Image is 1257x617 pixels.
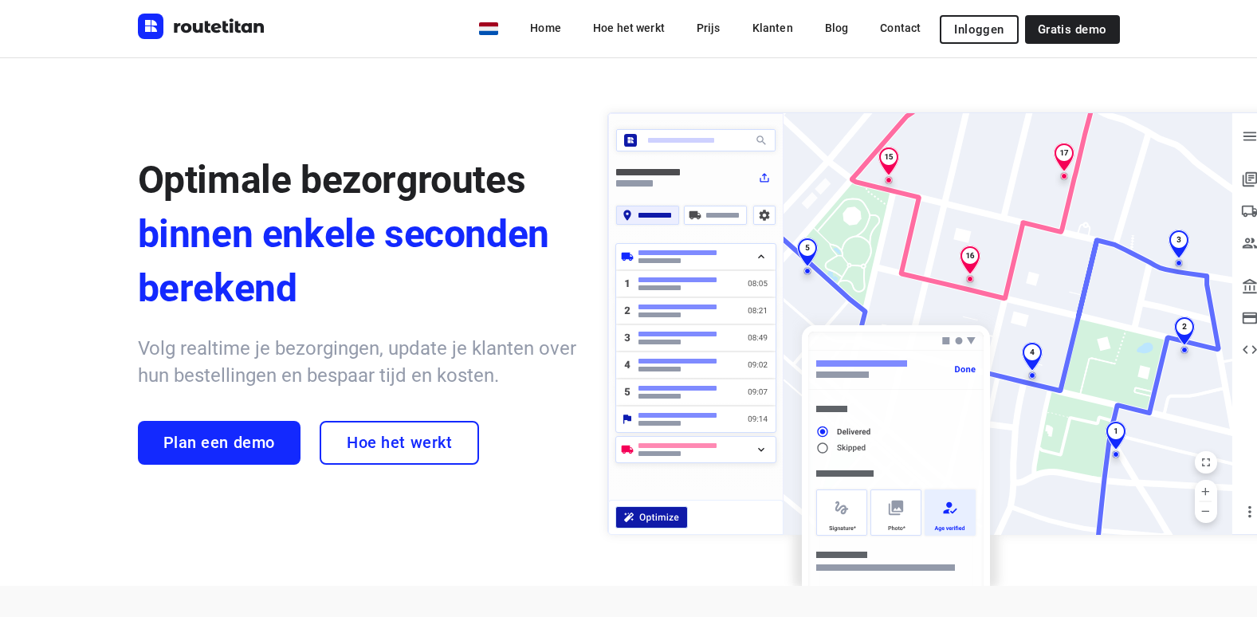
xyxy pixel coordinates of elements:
[138,157,526,202] span: Optimale bezorgroutes
[1038,23,1107,36] span: Gratis demo
[812,14,862,42] a: Blog
[138,207,576,316] span: binnen enkele seconden berekend
[138,14,265,43] a: Routetitan
[138,14,265,39] img: Routetitan logo
[1025,15,1120,44] a: Gratis demo
[138,421,301,465] a: Plan een demo
[347,434,452,452] span: Hoe het werkt
[163,434,275,452] span: Plan een demo
[684,14,733,42] a: Prijs
[138,335,576,389] h6: Volg realtime je bezorgingen, update je klanten over hun bestellingen en bespaar tijd en kosten.
[954,23,1004,36] span: Inloggen
[580,14,678,42] a: Hoe het werkt
[517,14,574,42] a: Home
[940,15,1018,44] button: Inloggen
[320,421,479,465] a: Hoe het werkt
[740,14,806,42] a: Klanten
[867,14,933,42] a: Contact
